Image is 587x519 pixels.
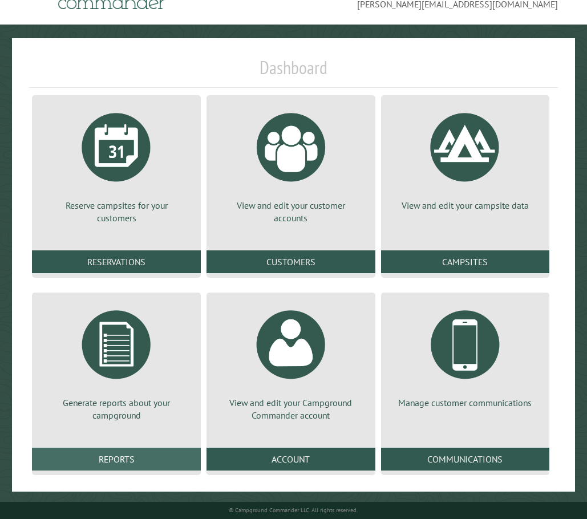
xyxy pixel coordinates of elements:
[395,199,536,212] p: View and edit your campsite data
[29,56,557,88] h1: Dashboard
[381,448,550,471] a: Communications
[395,396,536,409] p: Manage customer communications
[229,506,358,514] small: © Campground Commander LLC. All rights reserved.
[381,250,550,273] a: Campsites
[46,104,187,225] a: Reserve campsites for your customers
[46,302,187,422] a: Generate reports about your campground
[395,302,536,409] a: Manage customer communications
[32,250,201,273] a: Reservations
[207,250,375,273] a: Customers
[207,448,375,471] a: Account
[46,199,187,225] p: Reserve campsites for your customers
[220,302,362,422] a: View and edit your Campground Commander account
[220,199,362,225] p: View and edit your customer accounts
[395,104,536,212] a: View and edit your campsite data
[32,448,201,471] a: Reports
[46,396,187,422] p: Generate reports about your campground
[220,104,362,225] a: View and edit your customer accounts
[220,396,362,422] p: View and edit your Campground Commander account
